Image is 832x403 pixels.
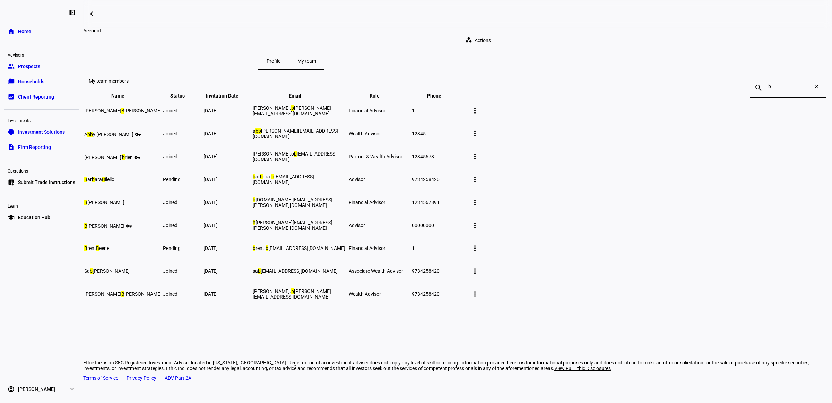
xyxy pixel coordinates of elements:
[121,108,124,114] mark: B
[8,93,15,100] eth-mat-symbol: bid_landscape
[84,200,87,205] mark: B
[427,93,452,99] span: Phone
[471,267,479,275] mat-icon: more_vert
[83,28,499,33] div: Account
[87,132,90,137] mark: b
[460,33,499,47] button: Actions
[349,245,385,251] span: Financial Advisor
[4,125,79,139] a: pie_chartInvestment Solutions
[4,115,79,125] div: Investments
[84,245,87,251] mark: B
[84,291,162,297] span: [PERSON_NAME] [PERSON_NAME]
[4,24,79,38] a: homeHome
[258,128,261,134] mark: b
[4,90,79,104] a: bid_landscapeClient Reporting
[471,244,479,252] mat-icon: more_vert
[203,260,252,282] td: [DATE]
[412,223,434,228] span: 00000000
[90,268,93,274] mark: b
[18,214,50,221] span: Education Hub
[471,198,479,207] mat-icon: more_vert
[8,144,15,151] eth-mat-symbol: description
[18,28,31,35] span: Home
[253,220,255,225] mark: b
[18,93,54,100] span: Client Reporting
[465,36,472,43] mat-icon: workspaces
[83,375,118,381] a: Terms of Service
[349,291,381,297] span: Wealth Advisor
[412,131,426,136] span: 12345
[412,200,440,205] span: 1234567891
[253,197,255,202] mark: b
[90,132,93,137] mark: b
[554,366,611,371] span: View Full Ethic Disclosures
[111,93,135,99] span: Name
[4,59,79,73] a: groupProspects
[18,63,40,70] span: Prospects
[170,93,195,99] span: Status
[18,128,65,135] span: Investment Solutions
[297,59,316,64] span: My team
[253,128,338,139] span: a [PERSON_NAME][EMAIL_ADDRESS][DOMAIN_NAME]
[203,237,252,259] td: [DATE]
[412,154,434,159] span: 12345678
[124,222,133,228] mat-icon: vpn_key
[163,177,181,182] span: pending
[84,200,124,205] span: [PERSON_NAME]
[267,59,280,64] span: Profile
[370,93,390,99] span: Role
[84,223,124,229] span: [PERSON_NAME]
[4,140,79,154] a: descriptionFirm Reporting
[271,174,274,179] mark: b
[203,214,252,236] td: [DATE]
[471,129,479,138] mat-icon: more_vert
[412,177,440,182] span: 9734258420
[349,154,402,159] span: Partner & Wealth Advisor
[163,131,177,136] span: joined
[4,166,79,175] div: Operations
[163,108,177,114] span: joined
[349,268,403,274] span: Associate Wealth Advisor
[8,386,15,393] eth-mat-symbol: account_circle
[471,221,479,229] mat-icon: more_vert
[349,200,385,205] span: Financial Advisor
[92,177,95,182] mark: b
[471,152,479,161] mat-icon: more_vert
[260,174,263,179] mark: b
[253,288,331,300] span: [PERSON_NAME]. [PERSON_NAME][EMAIL_ADDRESS][DOMAIN_NAME]
[203,145,252,168] td: [DATE]
[8,179,15,186] eth-mat-symbol: list_alt_add
[471,175,479,184] mat-icon: more_vert
[258,268,261,274] mark: b
[84,108,162,114] span: [PERSON_NAME] [PERSON_NAME]
[122,154,125,160] mark: b
[349,131,381,136] span: Wealth Advisor
[127,375,156,381] a: Privacy Policy
[349,223,365,228] span: Advisor
[294,151,297,157] mark: b
[253,105,331,116] span: [PERSON_NAME]. [PERSON_NAME][EMAIL_ADDRESS][DOMAIN_NAME]
[163,223,177,228] span: joined
[69,9,76,16] eth-mat-symbol: left_panel_close
[102,177,105,182] mark: B
[412,245,415,251] span: 1
[165,375,191,381] a: ADV Part 2A
[84,245,109,251] span: rent eene
[4,201,79,210] div: Learn
[203,283,252,305] td: [DATE]
[412,291,440,297] span: 9734258420
[203,100,252,122] td: [DATE]
[253,245,345,251] span: rent. [EMAIL_ADDRESS][DOMAIN_NAME]
[203,123,252,145] td: [DATE]
[163,291,177,297] span: joined
[750,84,767,92] mat-icon: search
[84,223,87,229] mark: B
[206,93,249,99] span: Invitation Date
[18,144,51,151] span: Firm Reporting
[89,78,129,84] eth-data-table-title: My team members
[349,177,365,182] span: Advisor
[253,268,338,274] span: sa [EMAIL_ADDRESS][DOMAIN_NAME]
[84,177,114,182] span: ar ara ilello
[291,105,294,111] mark: b
[454,33,499,47] eth-quick-actions: Actions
